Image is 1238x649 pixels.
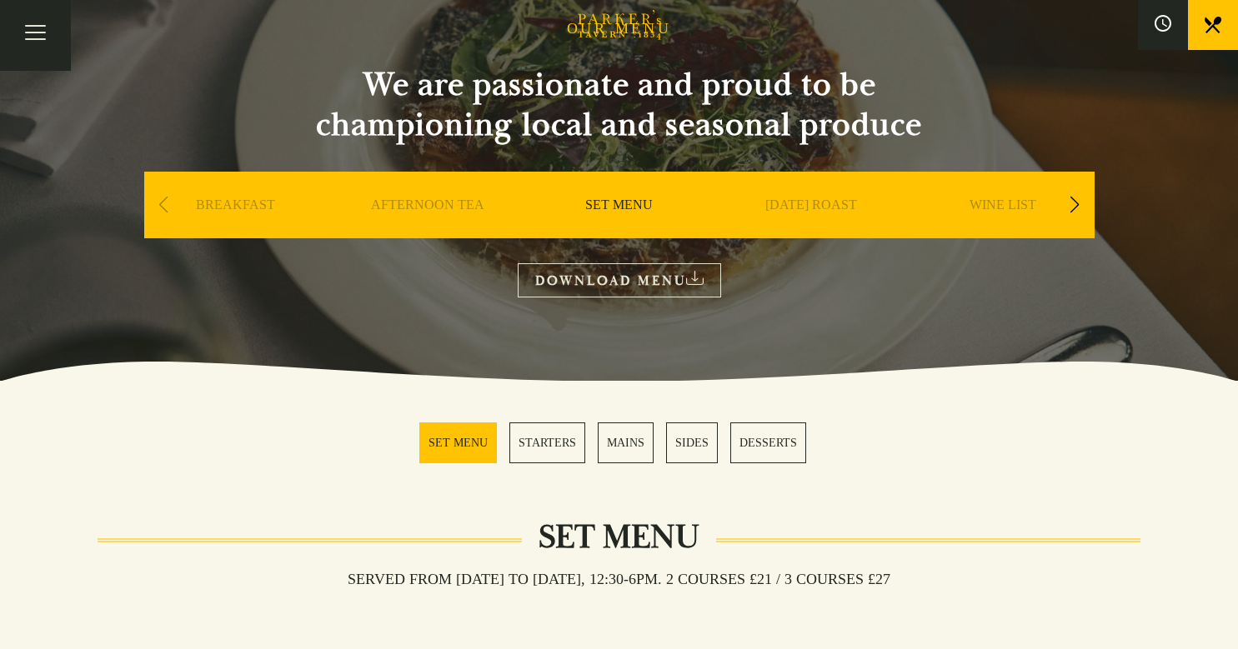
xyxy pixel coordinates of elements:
[970,197,1036,263] a: WINE LIST
[286,65,953,145] h2: We are passionate and proud to be championing local and seasonal produce
[144,172,328,288] div: 1 / 9
[585,197,653,263] a: SET MENU
[765,197,857,263] a: [DATE] ROAST
[567,20,672,38] h1: OUR MENU
[518,263,721,297] a: DOWNLOAD MENU
[196,197,275,263] a: BREAKFAST
[730,422,806,463] a: 5 / 5
[719,172,903,288] div: 4 / 9
[509,422,585,463] a: 2 / 5
[598,422,654,463] a: 3 / 5
[336,172,519,288] div: 2 / 9
[331,570,907,588] h3: Served from [DATE] to [DATE], 12:30-6pm. 2 COURSES £21 / 3 COURSES £27
[911,172,1095,288] div: 5 / 9
[1064,187,1086,223] div: Next slide
[153,187,175,223] div: Previous slide
[666,422,718,463] a: 4 / 5
[371,197,484,263] a: AFTERNOON TEA
[522,517,716,557] h2: Set Menu
[528,172,711,288] div: 3 / 9
[419,422,497,463] a: 1 / 5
